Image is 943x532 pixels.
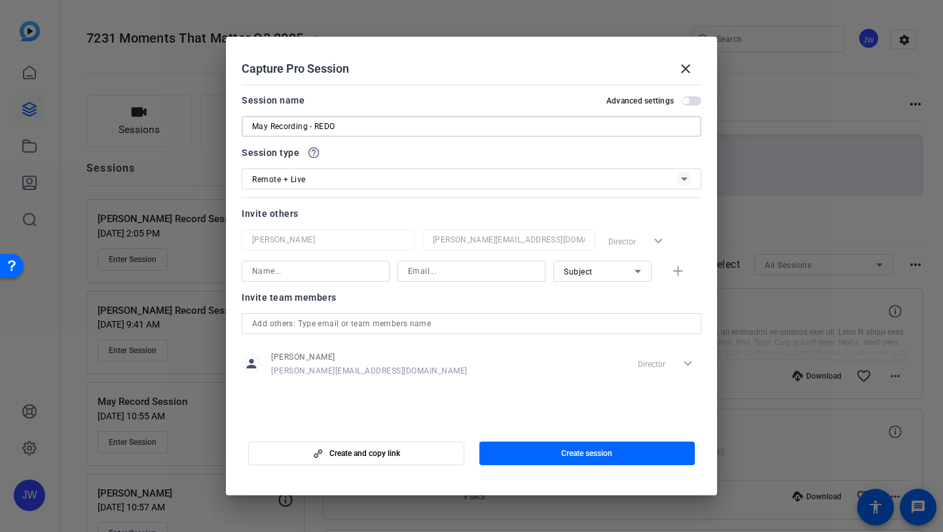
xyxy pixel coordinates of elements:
input: Email... [433,232,585,248]
input: Name... [252,232,404,248]
button: Create session [479,442,695,465]
span: Create and copy link [329,448,400,459]
span: [PERSON_NAME][EMAIL_ADDRESS][DOMAIN_NAME] [271,366,468,376]
span: Create session [561,448,612,459]
input: Add others: Type email or team members name [252,316,691,332]
input: Name... [252,263,379,279]
div: Invite team members [242,290,701,305]
input: Enter Session Name [252,119,691,134]
h2: Advanced settings [606,96,674,106]
div: Invite others [242,206,701,221]
span: Session type [242,145,299,161]
span: [PERSON_NAME] [271,352,468,362]
mat-icon: person [242,354,261,373]
mat-icon: help_outline [307,146,320,159]
div: Capture Pro Session [242,53,701,85]
span: Remote + Live [252,175,306,184]
span: Subject [564,267,593,276]
input: Email... [408,263,535,279]
div: Session name [242,92,305,108]
button: Create and copy link [248,442,464,465]
mat-icon: close [678,61,693,77]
